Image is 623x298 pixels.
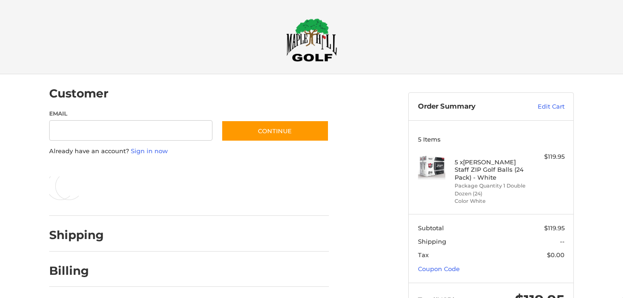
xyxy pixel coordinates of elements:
[560,238,565,245] span: --
[418,251,429,259] span: Tax
[455,182,526,197] li: Package Quantity 1 Double Dozen (24)
[9,258,110,289] iframe: Gorgias live chat messenger
[418,238,446,245] span: Shipping
[49,147,329,156] p: Already have an account?
[518,102,565,111] a: Edit Cart
[418,265,460,272] a: Coupon Code
[131,147,168,155] a: Sign in now
[455,197,526,205] li: Color White
[544,224,565,232] span: $119.95
[49,228,104,242] h2: Shipping
[528,152,565,162] div: $119.95
[286,18,337,62] img: Maple Hill Golf
[418,102,518,111] h3: Order Summary
[455,158,526,181] h4: 5 x [PERSON_NAME] Staff ZIP Golf Balls (24 Pack) - White
[49,86,109,101] h2: Customer
[418,224,444,232] span: Subtotal
[221,120,329,142] button: Continue
[49,110,212,118] label: Email
[418,136,565,143] h3: 5 Items
[547,251,565,259] span: $0.00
